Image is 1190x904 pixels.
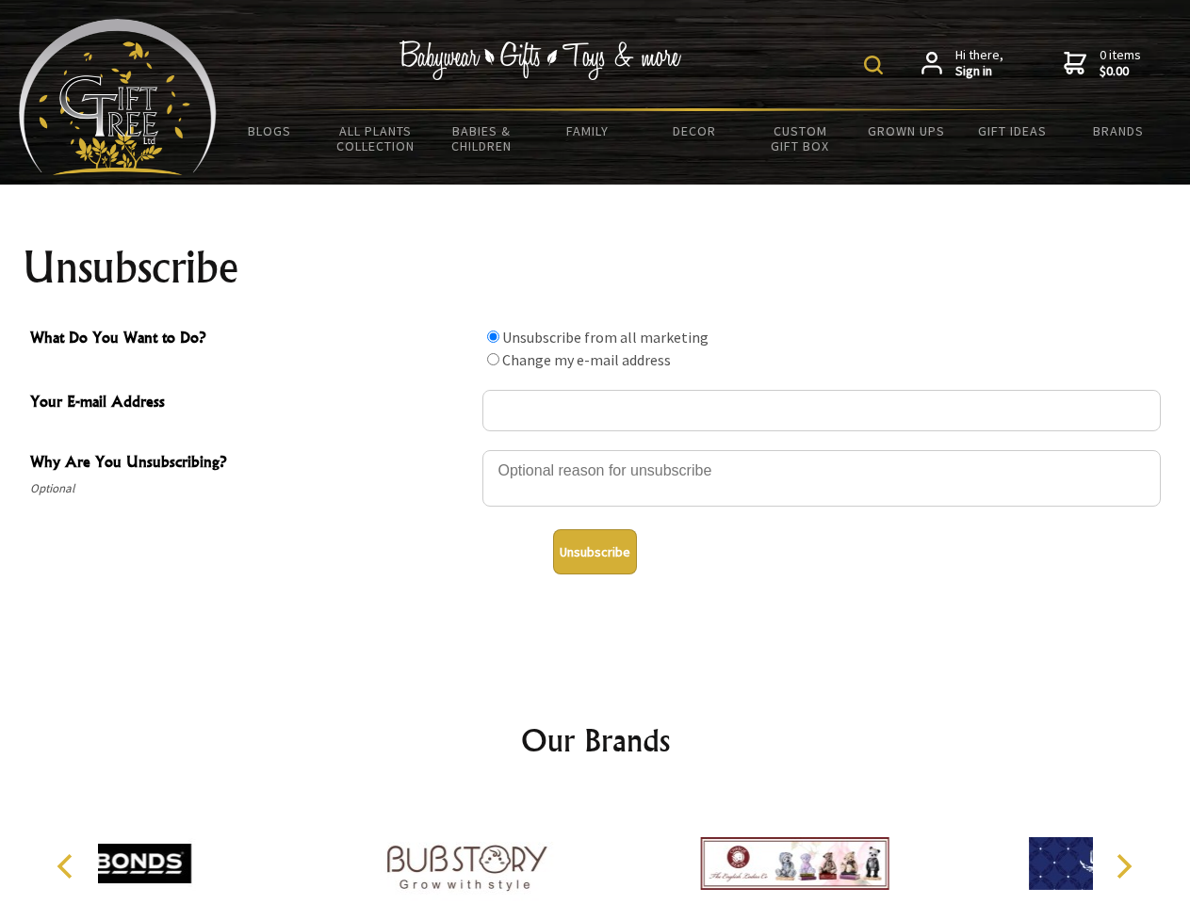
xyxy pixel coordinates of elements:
span: Your E-mail Address [30,390,473,417]
h1: Unsubscribe [23,245,1168,290]
strong: $0.00 [1100,63,1141,80]
a: BLOGS [217,111,323,151]
a: Babies & Children [429,111,535,166]
a: Grown Ups [853,111,959,151]
a: 0 items$0.00 [1064,47,1141,80]
button: Next [1102,846,1144,887]
a: Decor [641,111,747,151]
h2: Our Brands [38,718,1153,763]
span: Optional [30,477,473,500]
span: Hi there, [955,47,1003,80]
span: 0 items [1100,46,1141,80]
input: What Do You Want to Do? [487,353,499,365]
a: Hi there,Sign in [921,47,1003,80]
strong: Sign in [955,63,1003,80]
img: Babywear - Gifts - Toys & more [399,40,682,80]
textarea: Why Are You Unsubscribing? [482,450,1161,507]
span: Why Are You Unsubscribing? [30,450,473,477]
a: Gift Ideas [959,111,1066,151]
img: product search [864,56,883,74]
span: What Do You Want to Do? [30,326,473,353]
a: Brands [1066,111,1172,151]
a: Family [535,111,642,151]
img: Babyware - Gifts - Toys and more... [19,19,217,175]
label: Change my e-mail address [502,350,671,369]
a: All Plants Collection [323,111,430,166]
input: What Do You Want to Do? [487,331,499,343]
a: Custom Gift Box [747,111,854,166]
input: Your E-mail Address [482,390,1161,431]
button: Unsubscribe [553,529,637,574]
label: Unsubscribe from all marketing [502,328,709,347]
button: Previous [47,846,89,887]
